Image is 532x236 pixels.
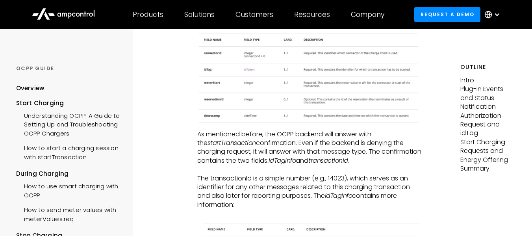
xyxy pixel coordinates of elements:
div: Company [351,10,385,19]
h5: Outline [460,63,516,71]
p: ‍ [197,165,423,174]
div: Customers [235,10,273,19]
div: Resources [294,10,330,19]
p: Start Charging Requests and Energy Offering [460,138,516,164]
div: Products [133,10,163,19]
p: Plug-in Events and Status Notification [460,85,516,111]
p: As mentioned before, the OCPP backend will answer with the confirmation. Even if the backend is d... [197,130,423,165]
p: Summary [460,164,516,173]
a: Understanding OCPP: A Guide to Setting Up and Troubleshooting OCPP Chargers [16,108,122,140]
em: startTransaction [208,138,256,147]
a: Overview [16,84,44,98]
div: Solutions [184,10,215,19]
div: OCPP GUIDE [16,65,122,72]
p: Authorization Request and idTag [460,111,516,138]
p: ‍ [197,209,423,218]
p: Intro [460,76,516,85]
a: Request a demo [414,7,480,22]
em: idTagInfo [269,156,296,165]
a: How to use smart charging with OCPP [16,178,122,202]
a: How to start a charging session with startTransaction [16,140,122,164]
p: The transactionId is a simple number (e.g., 14023), which serves as an identifier for any other m... [197,174,423,210]
img: OCPP StartTransaction.conf fields [197,31,423,126]
em: transactionId [308,156,348,165]
div: Start Charging [16,99,122,108]
div: Overview [16,84,44,93]
em: idTagInfo [325,191,352,200]
div: During Charging [16,169,122,178]
a: How to send meter values with meterValues.req [16,202,122,225]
